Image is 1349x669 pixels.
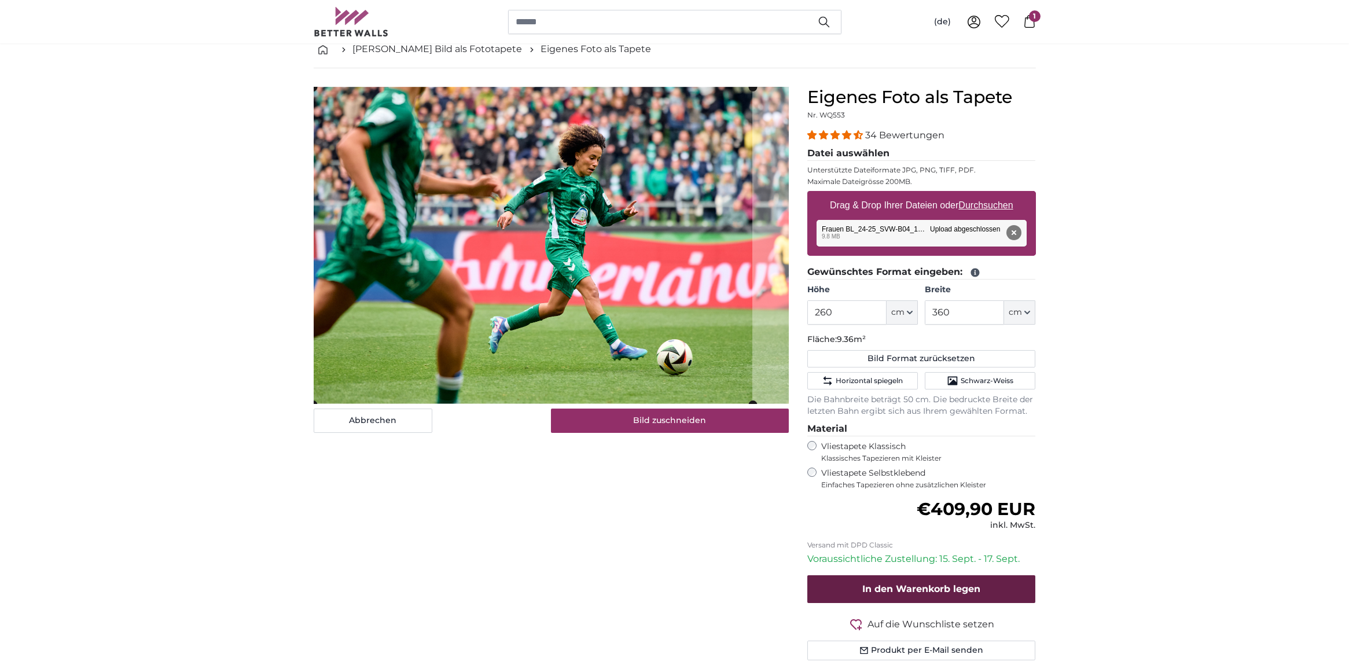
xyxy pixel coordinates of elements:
[807,552,1036,566] p: Voraussichtliche Zustellung: 15. Sept. - 17. Sept.
[836,376,903,385] span: Horizontal spiegeln
[807,541,1036,550] p: Versand mit DPD Classic
[1029,10,1041,22] span: 1
[821,454,1026,463] span: Klassisches Tapezieren mit Kleister
[961,376,1013,385] span: Schwarz-Weiss
[807,146,1036,161] legend: Datei auswählen
[807,617,1036,631] button: Auf die Wunschliste setzen
[825,194,1018,217] label: Drag & Drop Ihrer Dateien oder
[807,265,1036,280] legend: Gewünschtes Format eingeben:
[868,617,994,631] span: Auf die Wunschliste setzen
[314,31,1036,68] nav: breadcrumbs
[807,394,1036,417] p: Die Bahnbreite beträgt 50 cm. Die bedruckte Breite der letzten Bahn ergibt sich aus Ihrem gewählt...
[541,42,652,56] a: Eigenes Foto als Tapete
[821,441,1026,463] label: Vliestapete Klassisch
[1004,300,1035,325] button: cm
[807,350,1036,367] button: Bild Format zurücksetzen
[865,130,944,141] span: 34 Bewertungen
[925,284,1035,296] label: Breite
[807,130,865,141] span: 4.32 stars
[807,177,1036,186] p: Maximale Dateigrösse 200MB.
[314,409,432,433] button: Abbrechen
[925,12,960,32] button: (de)
[925,372,1035,389] button: Schwarz-Weiss
[891,307,905,318] span: cm
[807,284,918,296] label: Höhe
[821,480,1036,490] span: Einfaches Tapezieren ohne zusätzlichen Kleister
[917,498,1035,520] span: €409,90 EUR
[807,372,918,389] button: Horizontal spiegeln
[807,575,1036,603] button: In den Warenkorb legen
[807,334,1036,345] p: Fläche:
[917,520,1035,531] div: inkl. MwSt.
[807,641,1036,660] button: Produkt per E-Mail senden
[862,583,980,594] span: In den Warenkorb legen
[807,422,1036,436] legend: Material
[887,300,918,325] button: cm
[551,409,789,433] button: Bild zuschneiden
[1009,307,1022,318] span: cm
[353,42,523,56] a: [PERSON_NAME] Bild als Fototapete
[807,111,845,119] span: Nr. WQ553
[958,200,1013,210] u: Durchsuchen
[807,166,1036,175] p: Unterstützte Dateiformate JPG, PNG, TIFF, PDF.
[807,87,1036,108] h1: Eigenes Foto als Tapete
[821,468,1036,490] label: Vliestapete Selbstklebend
[837,334,866,344] span: 9.36m²
[314,7,389,36] img: Betterwalls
